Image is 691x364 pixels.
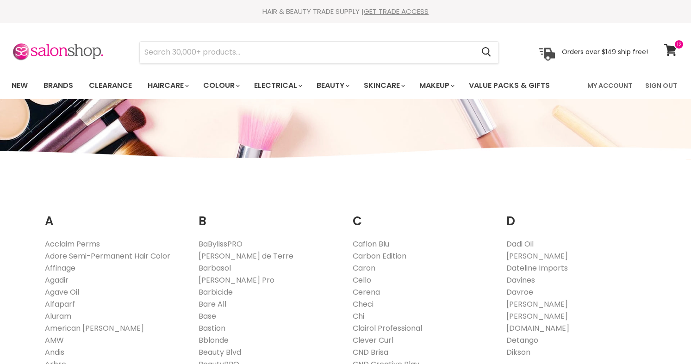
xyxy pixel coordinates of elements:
[506,275,535,285] a: Davines
[82,76,139,95] a: Clearance
[199,275,274,285] a: [PERSON_NAME] Pro
[506,347,530,358] a: Dikson
[474,42,498,63] button: Search
[199,251,293,261] a: [PERSON_NAME] de Terre
[506,299,568,309] a: [PERSON_NAME]
[45,311,71,321] a: Aluram
[353,251,406,261] a: Carbon Edition
[199,299,226,309] a: Bare All
[199,347,241,358] a: Beauty Blvd
[353,287,380,297] a: Cerena
[353,311,364,321] a: Chi
[357,76,411,95] a: Skincare
[506,251,568,261] a: [PERSON_NAME]
[506,287,533,297] a: Davroe
[462,76,557,95] a: Value Packs & Gifts
[353,239,389,249] a: Caflon Blu
[506,239,534,249] a: Dadi Oil
[196,76,245,95] a: Colour
[353,347,388,358] a: CND Brisa
[199,323,225,333] a: Bastion
[45,200,185,231] h2: A
[199,335,229,345] a: Bblonde
[5,72,569,99] ul: Main menu
[247,76,308,95] a: Electrical
[45,263,75,273] a: Affinage
[140,42,474,63] input: Search
[45,251,170,261] a: Adore Semi-Permanent Hair Color
[199,287,233,297] a: Barbicide
[353,323,422,333] a: Clairol Professional
[562,48,648,56] p: Orders over $149 ship free!
[506,263,568,273] a: Dateline Imports
[353,200,493,231] h2: C
[139,41,499,63] form: Product
[640,76,683,95] a: Sign Out
[506,311,568,321] a: [PERSON_NAME]
[506,200,647,231] h2: D
[506,335,538,345] a: Detango
[364,6,429,16] a: GET TRADE ACCESS
[37,76,80,95] a: Brands
[45,347,64,358] a: Andis
[45,287,79,297] a: Agave Oil
[199,200,339,231] h2: B
[199,311,216,321] a: Base
[45,299,75,309] a: Alfaparf
[45,323,144,333] a: American [PERSON_NAME]
[353,299,374,309] a: Checi
[141,76,194,95] a: Haircare
[353,335,393,345] a: Clever Curl
[199,263,231,273] a: Barbasol
[412,76,460,95] a: Makeup
[199,239,243,249] a: BaBylissPRO
[353,263,375,273] a: Caron
[506,323,569,333] a: [DOMAIN_NAME]
[310,76,355,95] a: Beauty
[45,335,64,345] a: AMW
[45,275,68,285] a: Agadir
[45,239,100,249] a: Acclaim Perms
[353,275,371,285] a: Cello
[582,76,638,95] a: My Account
[5,76,35,95] a: New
